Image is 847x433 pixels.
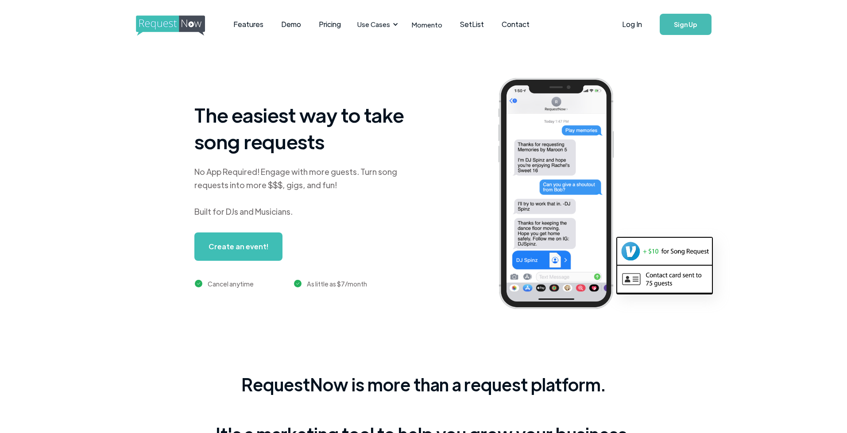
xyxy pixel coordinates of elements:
a: Sign Up [660,14,712,35]
img: requestnow logo [136,15,221,36]
iframe: LiveChat chat widget [723,405,847,433]
img: green checkmark [195,280,202,287]
div: Use Cases [352,11,401,38]
a: Features [224,11,272,38]
img: contact card example [617,266,712,292]
img: green checkmark [294,280,302,287]
h1: The easiest way to take song requests [194,101,416,155]
a: Create an event! [194,232,282,261]
a: Pricing [310,11,350,38]
div: Cancel anytime [208,278,254,289]
a: Demo [272,11,310,38]
img: venmo screenshot [617,238,712,264]
a: Contact [493,11,538,38]
img: iphone screenshot [488,72,638,318]
a: home [136,15,202,33]
a: SetList [451,11,493,38]
a: Momento [403,12,451,38]
a: Log In [613,9,651,40]
div: Use Cases [357,19,390,29]
div: As little as $7/month [307,278,367,289]
div: No App Required! Engage with more guests. Turn song requests into more $$$, gigs, and fun! Built ... [194,165,416,218]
